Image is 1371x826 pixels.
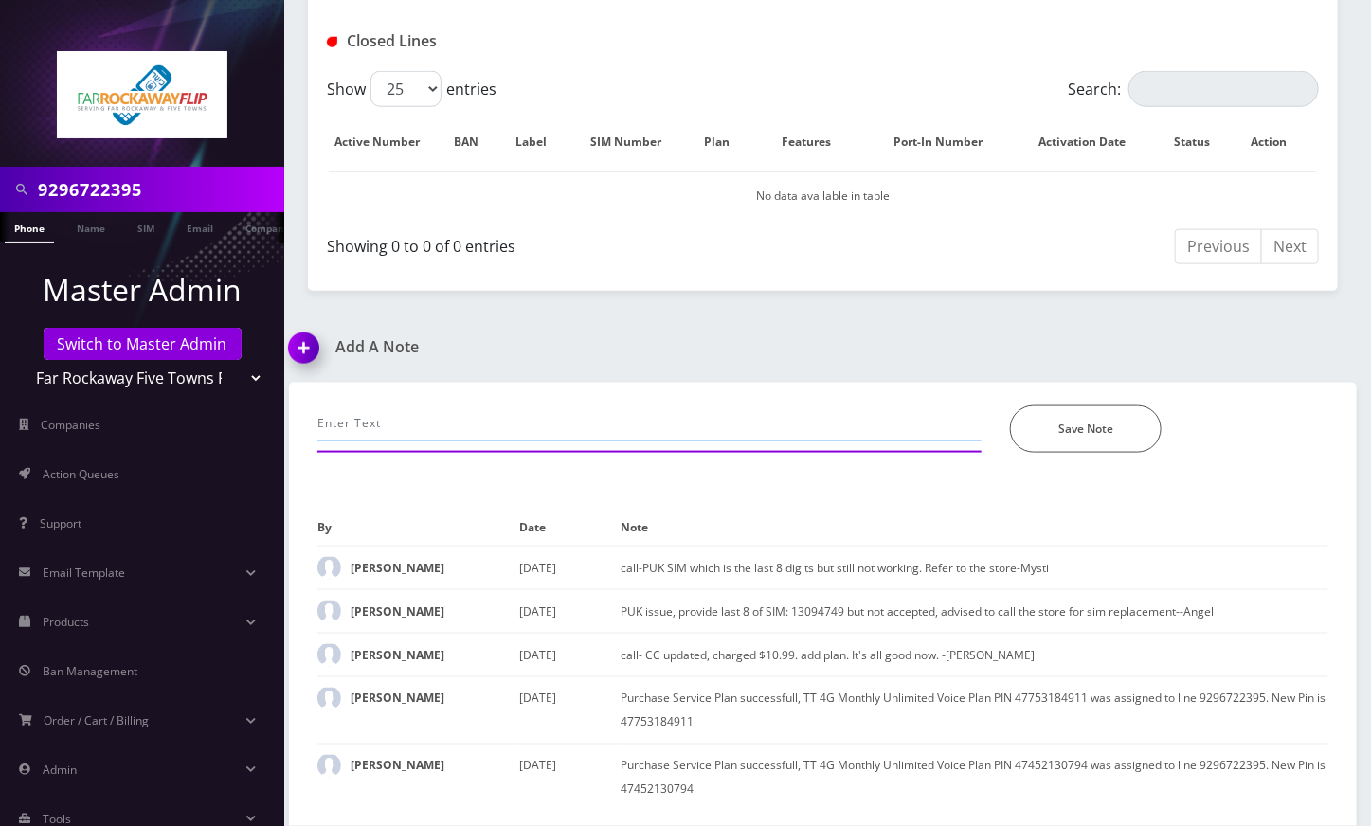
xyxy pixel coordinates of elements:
th: Plan: activate to sort column ascending [697,115,756,170]
img: Far Rockaway Five Towns Flip [57,51,227,138]
strong: [PERSON_NAME] [351,603,444,619]
th: Features: activate to sort column ascending [758,115,875,170]
td: Purchase Service Plan successfull, TT 4G Monthly Unlimited Voice Plan PIN 47452130794 was assigne... [621,744,1328,811]
th: SIM Number: activate to sort column ascending [575,115,695,170]
strong: [PERSON_NAME] [351,691,444,707]
th: Activation Date: activate to sort column ascending [1020,115,1163,170]
td: No data available in table [329,171,1317,220]
td: PUK issue, provide last 8 of SIM: 13094749 but not accepted, advised to call the store for sim re... [621,589,1328,633]
th: By [317,510,519,546]
span: Products [43,614,89,630]
span: Companies [42,417,101,433]
td: [DATE] [519,589,621,633]
th: Date [519,510,621,546]
label: Show entries [327,71,496,107]
input: Search in Company [38,171,280,207]
button: Save Note [1010,405,1162,453]
a: Add A Note [289,338,809,356]
td: [DATE] [519,546,621,589]
td: [DATE] [519,676,621,744]
span: Action Queues [43,466,119,482]
span: Email Template [43,565,125,581]
strong: [PERSON_NAME] [351,647,444,663]
td: [DATE] [519,633,621,676]
label: Search: [1068,71,1319,107]
td: call- CC updated, charged $10.99. add plan. It's all good now. -[PERSON_NAME] [621,633,1328,676]
td: [DATE] [519,744,621,811]
td: Purchase Service Plan successfull, TT 4G Monthly Unlimited Voice Plan PIN 47753184911 was assigne... [621,676,1328,744]
a: SIM [128,212,164,242]
span: Ban Management [43,663,137,679]
span: Support [40,515,81,531]
th: Note [621,510,1328,546]
th: Status: activate to sort column ascending [1165,115,1239,170]
span: Admin [43,762,77,778]
a: Next [1261,229,1319,264]
th: Label: activate to sort column ascending [507,115,573,170]
a: Name [67,212,115,242]
img: Closed Lines [327,37,337,47]
input: Search: [1128,71,1319,107]
strong: [PERSON_NAME] [351,560,444,576]
td: call-PUK SIM which is the last 8 digits but still not working. Refer to the store-Mysti [621,546,1328,589]
select: Showentries [370,71,442,107]
span: Order / Cart / Billing [45,712,150,728]
th: BAN: activate to sort column ascending [447,115,505,170]
a: Email [177,212,223,242]
h1: Closed Lines [327,32,639,50]
strong: [PERSON_NAME] [351,758,444,774]
div: Showing 0 to 0 of 0 entries [327,227,809,258]
input: Enter Text [317,405,982,441]
th: Action : activate to sort column ascending [1241,115,1317,170]
th: Active Number: activate to sort column descending [329,115,445,170]
a: Previous [1175,229,1262,264]
a: Phone [5,212,54,243]
th: Port-In Number: activate to sort column ascending [876,115,1019,170]
a: Switch to Master Admin [44,328,242,360]
a: Company [236,212,299,242]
